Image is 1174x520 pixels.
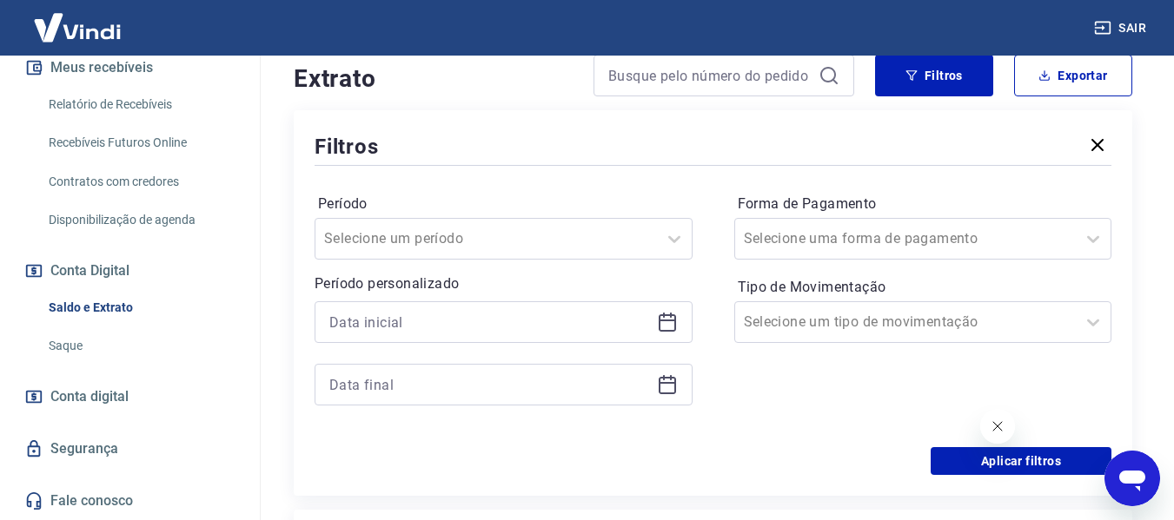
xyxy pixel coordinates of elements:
button: Aplicar filtros [931,447,1111,475]
button: Sair [1091,12,1153,44]
iframe: Fechar mensagem [980,409,1015,444]
img: Vindi [21,1,134,54]
span: Olá! Precisa de ajuda? [10,12,146,26]
p: Período personalizado [315,273,693,294]
label: Período [318,194,689,214]
label: Forma de Pagamento [738,194,1109,214]
input: Busque pelo número do pedido [608,63,812,89]
a: Segurança [21,430,239,468]
button: Conta Digital [21,252,239,290]
a: Disponibilização de agenda [42,202,239,238]
a: Relatório de Recebíveis [42,87,239,122]
a: Fale conosco [21,482,239,520]
h4: Extrato [294,62,573,96]
a: Recebíveis Futuros Online [42,125,239,161]
h5: Filtros [315,133,379,161]
button: Filtros [875,55,993,96]
a: Contratos com credores [42,164,239,200]
button: Meus recebíveis [21,49,239,87]
input: Data inicial [329,309,650,335]
a: Saldo e Extrato [42,290,239,326]
a: Saque [42,328,239,364]
label: Tipo de Movimentação [738,277,1109,298]
span: Conta digital [50,385,129,409]
button: Exportar [1014,55,1132,96]
input: Data final [329,372,650,398]
iframe: Botão para abrir a janela de mensagens [1104,451,1160,506]
a: Conta digital [21,378,239,416]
